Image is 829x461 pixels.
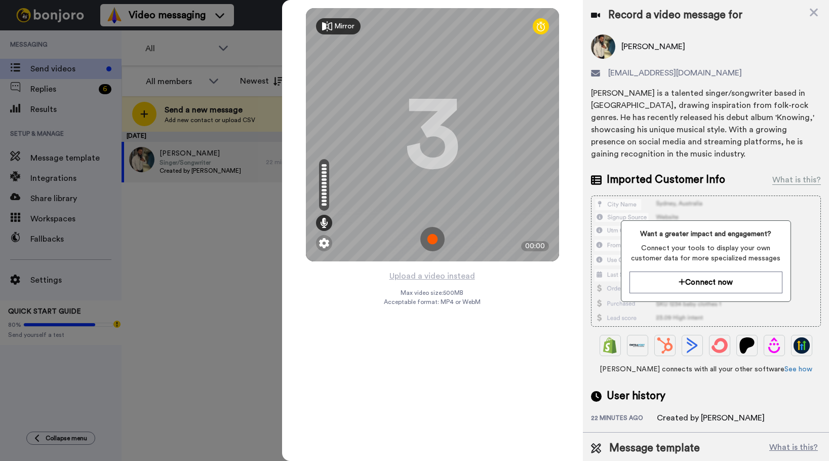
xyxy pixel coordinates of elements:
[772,174,821,186] div: What is this?
[607,389,665,404] span: User history
[657,337,673,354] img: Hubspot
[712,337,728,354] img: ConvertKit
[401,289,464,297] span: Max video size: 500 MB
[629,337,646,354] img: Ontraport
[629,243,782,263] span: Connect your tools to display your own customer data for more specialized messages
[684,337,700,354] img: ActiveCampaign
[319,238,329,248] img: ic_gear.svg
[657,412,765,424] div: Created by [PERSON_NAME]
[591,87,821,160] div: [PERSON_NAME] is a talented singer/songwriter based in [GEOGRAPHIC_DATA], drawing inspiration fro...
[591,414,657,424] div: 22 minutes ago
[384,298,481,306] span: Acceptable format: MP4 or WebM
[629,272,782,293] button: Connect now
[591,364,821,374] span: [PERSON_NAME] connects with all your other software
[629,229,782,239] span: Want a greater impact and engagement?
[766,337,782,354] img: Drip
[739,337,755,354] img: Patreon
[609,441,700,456] span: Message template
[386,270,478,283] button: Upload a video instead
[607,172,725,187] span: Imported Customer Info
[794,337,810,354] img: GoHighLevel
[766,441,821,456] button: What is this?
[608,67,742,79] span: [EMAIL_ADDRESS][DOMAIN_NAME]
[420,227,445,251] img: ic_record_start.svg
[405,97,460,173] div: 3
[784,366,812,373] a: See how
[521,241,549,251] div: 00:00
[602,337,618,354] img: Shopify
